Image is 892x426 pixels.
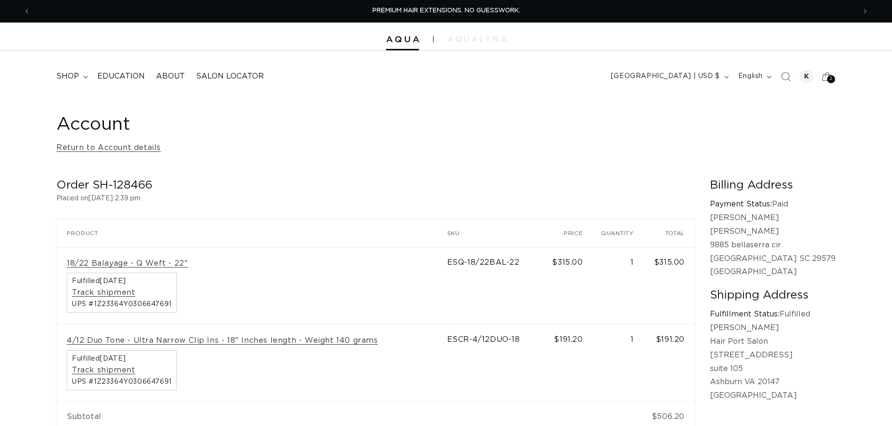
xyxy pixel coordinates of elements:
[56,219,447,247] th: Product
[56,113,836,136] h1: Account
[733,68,775,86] button: English
[829,75,833,83] span: 2
[67,259,188,268] a: 18/22 Balayage - Q Weft - 22"
[88,195,141,202] time: [DATE] 2:39 pm
[56,141,161,155] a: Return to Account details
[644,324,695,402] td: $191.20
[710,200,772,208] strong: Payment Status:
[855,2,876,20] button: Next announcement
[150,66,190,87] a: About
[593,219,644,247] th: Quantity
[372,8,520,14] span: PREMIUM HAIR EXTENSIONS. NO GUESSWORK.
[100,278,126,284] time: [DATE]
[156,71,185,81] span: About
[775,66,796,87] summary: Search
[72,355,172,362] span: Fulfilled
[447,247,545,324] td: ESQ-18/22BAL-22
[447,324,545,402] td: ESCR-4/12DUO-18
[710,197,836,211] p: Paid
[56,71,79,81] span: shop
[72,278,172,284] span: Fulfilled
[554,336,583,343] span: $191.20
[593,324,644,402] td: 1
[605,68,733,86] button: [GEOGRAPHIC_DATA] | USD $
[56,402,644,423] td: Subtotal
[196,71,264,81] span: Salon Locator
[447,219,545,247] th: SKU
[644,247,695,324] td: $315.00
[545,219,593,247] th: Price
[92,66,150,87] a: Education
[552,259,583,266] span: $315.00
[710,288,836,303] h2: Shipping Address
[611,71,720,81] span: [GEOGRAPHIC_DATA] | USD $
[67,336,378,346] a: 4/12 Duo Tone - Ultra Narrow Clip Ins - 18" Inches length - Weight 140 grams
[644,402,695,423] td: $506.20
[710,308,836,321] p: Fulfilled
[56,193,695,205] p: Placed on
[72,288,135,298] a: Track shipment
[710,310,780,318] strong: Fulfillment Status:
[51,66,92,87] summary: shop
[97,71,145,81] span: Education
[72,365,135,375] a: Track shipment
[190,66,269,87] a: Salon Locator
[738,71,763,81] span: English
[100,355,126,362] time: [DATE]
[72,301,172,308] span: UPS #1Z23364Y0306647691
[710,178,836,193] h2: Billing Address
[386,36,419,43] img: Aqua Hair Extensions
[72,379,172,385] span: UPS #1Z23364Y0306647691
[16,2,37,20] button: Previous announcement
[710,211,836,279] p: [PERSON_NAME] [PERSON_NAME] 9885 bellaserra cir [GEOGRAPHIC_DATA] SC 29579 [GEOGRAPHIC_DATA]
[710,321,836,402] p: [PERSON_NAME] Hair Port Salon [STREET_ADDRESS] suite 105 Ashburn VA 20147 [GEOGRAPHIC_DATA]
[593,247,644,324] td: 1
[56,178,695,193] h2: Order SH-128466
[448,36,506,42] img: aqualyna.com
[644,219,695,247] th: Total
